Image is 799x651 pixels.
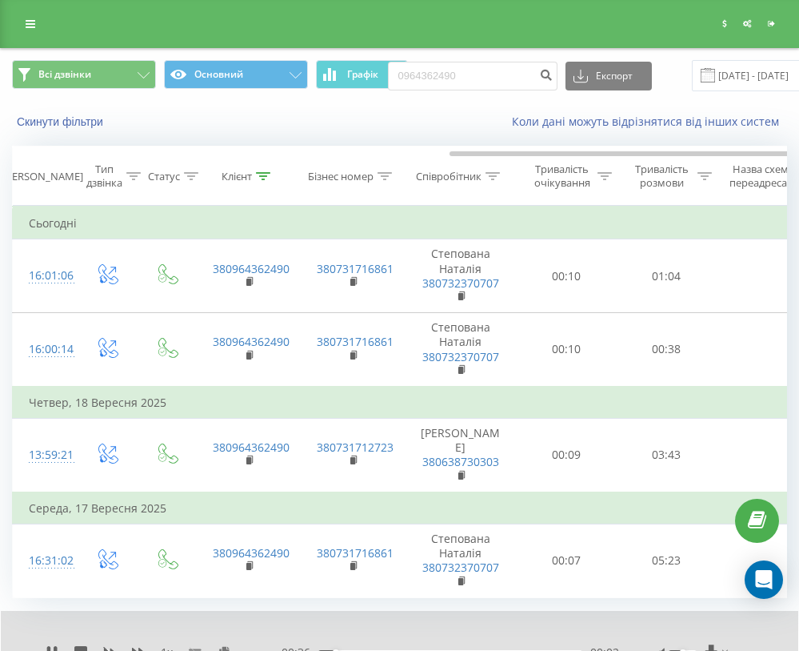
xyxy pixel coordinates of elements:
a: 380731712723 [317,440,394,455]
div: Назва схеми переадресації [729,163,798,190]
span: Графік [347,69,378,80]
div: 16:01:06 [29,260,61,291]
div: Open Intercom Messenger [745,561,783,599]
a: 380732370707 [422,275,499,291]
button: Скинути фільтри [12,115,111,129]
button: Експорт [565,62,652,90]
a: 380964362490 [213,334,290,349]
div: Тривалість очікування [530,163,593,190]
a: 380964362490 [213,545,290,561]
div: 16:00:14 [29,334,61,365]
td: 01:04 [617,239,717,313]
span: Всі дзвінки [38,68,91,81]
div: Співробітник [416,170,481,183]
td: Степована Наталія [405,524,517,598]
a: 380964362490 [213,440,290,455]
div: Тип дзвінка [86,163,122,190]
td: [PERSON_NAME] [405,419,517,492]
div: Тривалість розмови [630,163,693,190]
td: 00:09 [517,419,617,492]
a: 380638730303 [422,454,499,469]
a: 380731716861 [317,261,394,276]
td: 00:38 [617,313,717,387]
td: 00:10 [517,313,617,387]
div: Клієнт [222,170,252,183]
td: 00:07 [517,524,617,598]
input: Пошук за номером [388,62,557,90]
button: Графік [316,60,408,89]
a: 380964362490 [213,261,290,276]
a: 380732370707 [422,560,499,575]
button: Всі дзвінки [12,60,156,89]
div: 13:59:21 [29,440,61,471]
td: Степована Наталія [405,239,517,313]
a: Коли дані можуть відрізнятися вiд інших систем [512,114,787,129]
div: [PERSON_NAME] [2,170,83,183]
td: 03:43 [617,419,717,492]
div: 16:31:02 [29,545,61,577]
a: 380731716861 [317,545,394,561]
td: 00:10 [517,239,617,313]
button: Основний [164,60,308,89]
div: Статус [148,170,180,183]
a: 380731716861 [317,334,394,349]
a: 380732370707 [422,349,499,364]
td: Степована Наталія [405,313,517,387]
td: 05:23 [617,524,717,598]
div: Бізнес номер [308,170,374,183]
